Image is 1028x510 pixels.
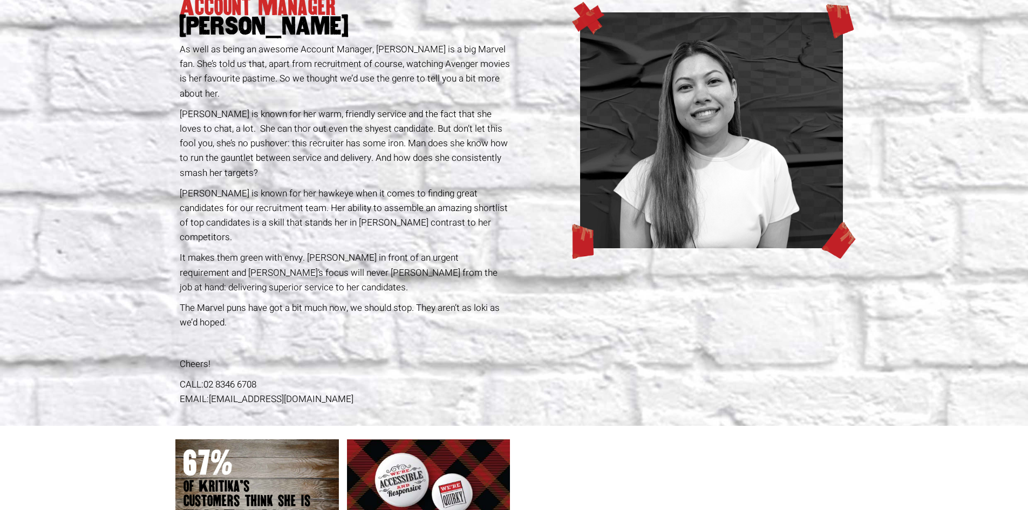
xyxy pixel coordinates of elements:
p: The Marvel puns have got a bit much now, we should stop. They aren’t as loki as we’d hoped. [180,301,510,330]
a: 02 8346 6708 [203,378,256,391]
div: CALL: [180,377,510,392]
p: It makes them green with envy. [PERSON_NAME] in front of an urgent requirement and [PERSON_NAME]’... [180,250,510,295]
span: 67% [183,447,331,479]
p: [PERSON_NAME] is known for her hawkeye when it comes to finding great candidates for our recruitm... [180,186,510,245]
span: [PERSON_NAME] [180,17,510,36]
div: EMAIL: [180,392,510,406]
img: kritika-web-no-illo.png [580,12,843,248]
span: of Kritika’s [183,479,331,494]
p: Cheers! [180,357,510,371]
p: [PERSON_NAME] is known for her warm, friendly service and the fact that she loves to chat, a lot.... [180,107,510,180]
span: customers think she is [183,494,331,508]
p: As well as being an awesome Account Manager, [PERSON_NAME] is a big Marvel fan. She’s told us tha... [180,42,510,101]
a: [EMAIL_ADDRESS][DOMAIN_NAME] [209,392,353,406]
